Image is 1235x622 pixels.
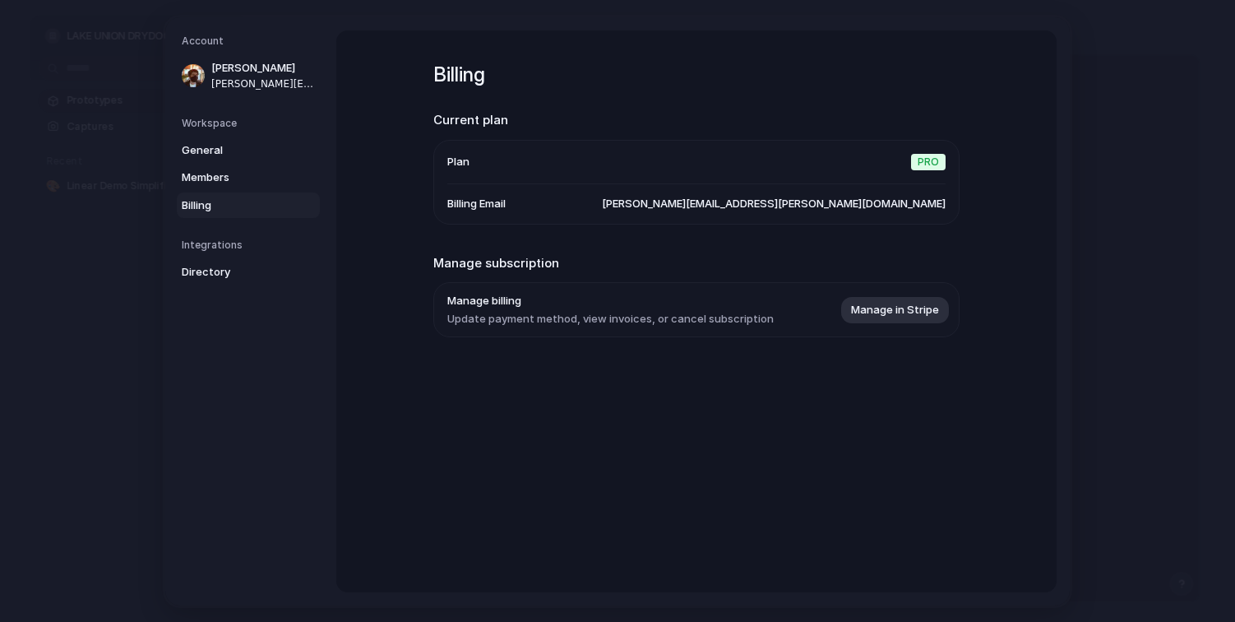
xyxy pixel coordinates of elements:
[182,264,287,281] span: Directory
[177,192,320,218] a: Billing
[182,34,320,49] h5: Account
[211,76,317,91] span: [PERSON_NAME][EMAIL_ADDRESS][PERSON_NAME][DOMAIN_NAME]
[211,60,317,77] span: [PERSON_NAME]
[851,301,939,318] span: Manage in Stripe
[182,115,320,130] h5: Workspace
[447,293,774,309] span: Manage billing
[182,197,287,213] span: Billing
[182,238,320,253] h5: Integrations
[433,60,960,90] h1: Billing
[177,259,320,285] a: Directory
[433,111,960,130] h2: Current plan
[841,296,949,323] button: Manage in Stripe
[602,195,946,211] span: [PERSON_NAME][EMAIL_ADDRESS][PERSON_NAME][DOMAIN_NAME]
[182,169,287,186] span: Members
[177,137,320,163] a: General
[911,153,946,169] span: Pro
[447,153,469,169] span: Plan
[433,253,960,272] h2: Manage subscription
[177,55,320,96] a: [PERSON_NAME][PERSON_NAME][EMAIL_ADDRESS][PERSON_NAME][DOMAIN_NAME]
[447,195,506,211] span: Billing Email
[177,165,320,191] a: Members
[447,310,774,327] span: Update payment method, view invoices, or cancel subscription
[182,142,287,158] span: General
